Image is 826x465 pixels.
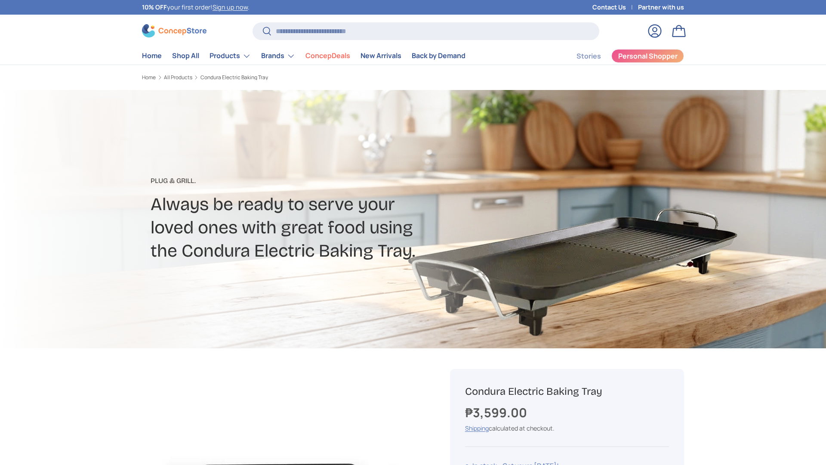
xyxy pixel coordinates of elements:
a: Sign up now [213,3,248,11]
span: Personal Shopper [618,53,678,59]
div: calculated at checkout. [465,424,669,433]
a: Personal Shopper [611,49,684,63]
a: Partner with us [638,3,684,12]
a: New Arrivals [361,47,401,64]
a: All Products [164,75,192,80]
img: ConcepStore [142,24,206,37]
a: Contact Us [592,3,638,12]
a: Products [210,47,251,65]
a: Home [142,75,156,80]
h2: Always be ready to serve your loved ones with great food using the Condura Electric Baking Tray. [151,193,481,263]
strong: ₱3,599.00 [465,404,529,421]
nav: Secondary [556,47,684,65]
p: Plug & Grill. [151,176,481,186]
p: your first order! . [142,3,250,12]
h1: Condura Electric Baking Tray [465,385,669,398]
nav: Primary [142,47,465,65]
summary: Products [204,47,256,65]
a: Condura Electric Baking Tray [200,75,268,80]
a: Home [142,47,162,64]
a: ConcepDeals [305,47,350,64]
strong: 10% OFF [142,3,167,11]
a: Shipping [465,424,489,432]
nav: Breadcrumbs [142,74,429,81]
a: Brands [261,47,295,65]
summary: Brands [256,47,300,65]
a: Shop All [172,47,199,64]
a: Stories [576,48,601,65]
a: Back by Demand [412,47,465,64]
